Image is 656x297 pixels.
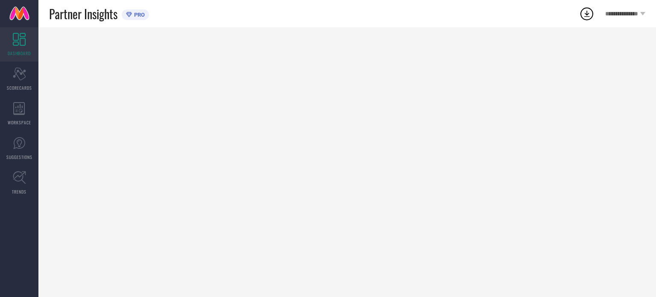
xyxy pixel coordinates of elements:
div: Open download list [579,6,594,21]
span: TRENDS [12,188,26,195]
span: WORKSPACE [8,119,31,126]
span: DASHBOARD [8,50,31,56]
span: PRO [132,12,145,18]
span: Partner Insights [49,5,117,23]
span: SUGGESTIONS [6,154,32,160]
span: SCORECARDS [7,85,32,91]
